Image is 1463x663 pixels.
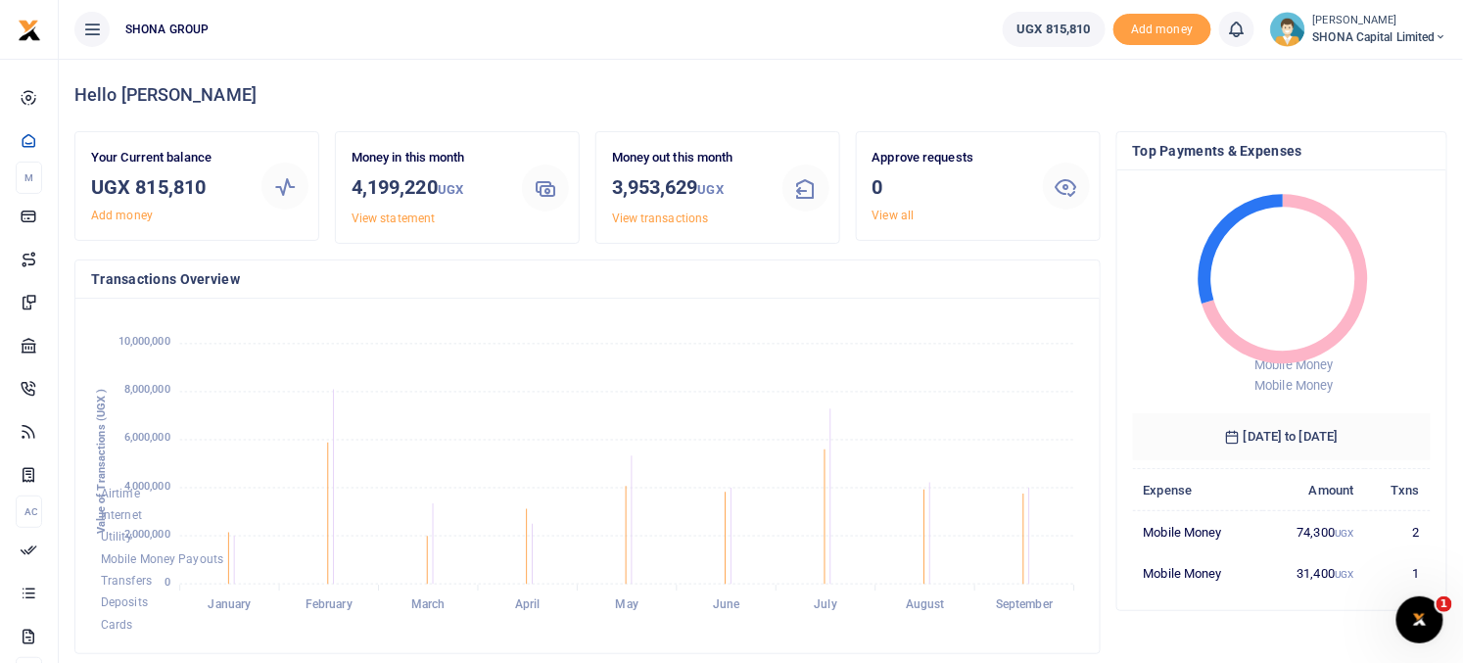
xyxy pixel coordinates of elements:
[1335,569,1353,580] small: UGX
[118,21,216,38] span: SHONA GROUP
[1254,357,1333,372] span: Mobile Money
[91,172,246,202] h3: UGX 815,810
[101,487,140,500] span: Airtime
[91,209,153,222] a: Add money
[1263,553,1365,594] td: 31,400
[101,618,133,632] span: Cards
[1113,14,1211,46] span: Add money
[996,598,1054,612] tspan: September
[1313,28,1447,46] span: SHONA Capital Limited
[873,172,1027,202] h3: 0
[1003,12,1106,47] a: UGX 815,810
[815,598,837,612] tspan: July
[74,84,1447,106] h4: Hello [PERSON_NAME]
[438,182,463,197] small: UGX
[306,598,353,612] tspan: February
[1263,469,1365,511] th: Amount
[698,182,724,197] small: UGX
[124,528,170,541] tspan: 2,000,000
[411,598,446,612] tspan: March
[352,212,435,225] a: View statement
[124,432,170,445] tspan: 6,000,000
[1017,20,1091,39] span: UGX 815,810
[612,148,767,168] p: Money out this month
[612,172,767,205] h3: 3,953,629
[1113,21,1211,35] a: Add money
[352,172,506,205] h3: 4,199,220
[118,336,170,349] tspan: 10,000,000
[16,496,42,528] li: Ac
[1396,596,1443,643] iframe: Intercom live chat
[1133,469,1263,511] th: Expense
[18,22,41,36] a: logo-small logo-large logo-large
[101,574,152,588] span: Transfers
[1365,511,1431,553] td: 2
[1365,469,1431,511] th: Txns
[616,598,638,612] tspan: May
[1270,12,1305,47] img: profile-user
[515,598,541,612] tspan: April
[101,508,142,522] span: Internet
[995,12,1113,47] li: Wallet ballance
[1133,553,1263,594] td: Mobile Money
[101,552,223,566] span: Mobile Money Payouts
[18,19,41,42] img: logo-small
[209,598,252,612] tspan: January
[1133,140,1432,162] h4: Top Payments & Expenses
[1270,12,1447,47] a: profile-user [PERSON_NAME] SHONA Capital Limited
[906,598,945,612] tspan: August
[101,596,148,610] span: Deposits
[16,162,42,194] li: M
[1437,596,1452,612] span: 1
[124,480,170,493] tspan: 4,000,000
[91,148,246,168] p: Your Current balance
[352,148,506,168] p: Money in this month
[612,212,709,225] a: View transactions
[95,389,108,535] text: Value of Transactions (UGX )
[1133,511,1263,553] td: Mobile Money
[1313,13,1447,29] small: [PERSON_NAME]
[1365,553,1431,594] td: 1
[1113,14,1211,46] li: Toup your wallet
[165,576,170,589] tspan: 0
[91,268,1084,290] h4: Transactions Overview
[1133,413,1432,460] h6: [DATE] to [DATE]
[1263,511,1365,553] td: 74,300
[1335,528,1353,539] small: UGX
[873,209,915,222] a: View all
[101,531,132,545] span: Utility
[873,148,1027,168] p: Approve requests
[713,598,740,612] tspan: June
[1254,379,1333,394] span: Mobile Money
[124,384,170,397] tspan: 8,000,000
